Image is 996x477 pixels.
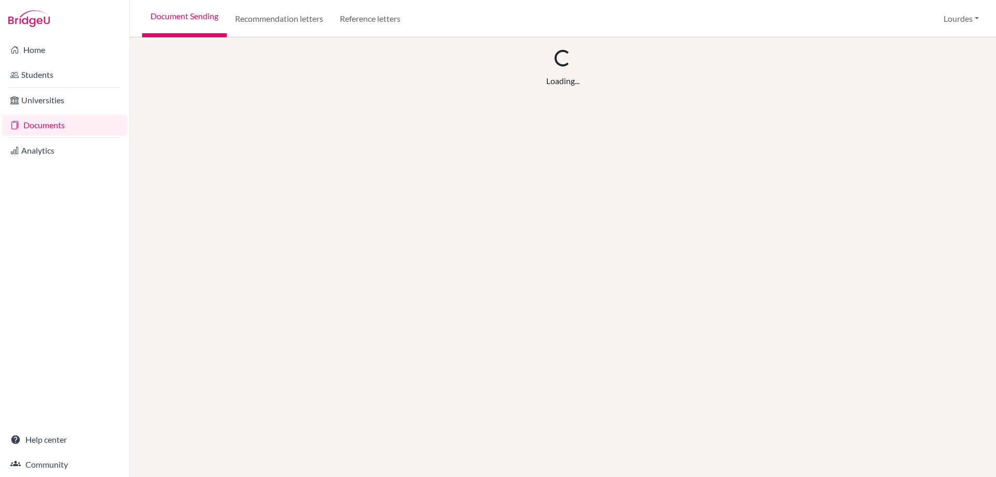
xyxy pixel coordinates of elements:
img: Bridge-U [8,10,50,27]
a: Home [2,39,127,60]
a: Help center [2,429,127,450]
a: Students [2,64,127,85]
a: Documents [2,115,127,135]
a: Universities [2,90,127,111]
a: Community [2,454,127,475]
button: Lourdes [939,9,984,29]
div: Loading... [546,75,579,87]
a: Analytics [2,140,127,161]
